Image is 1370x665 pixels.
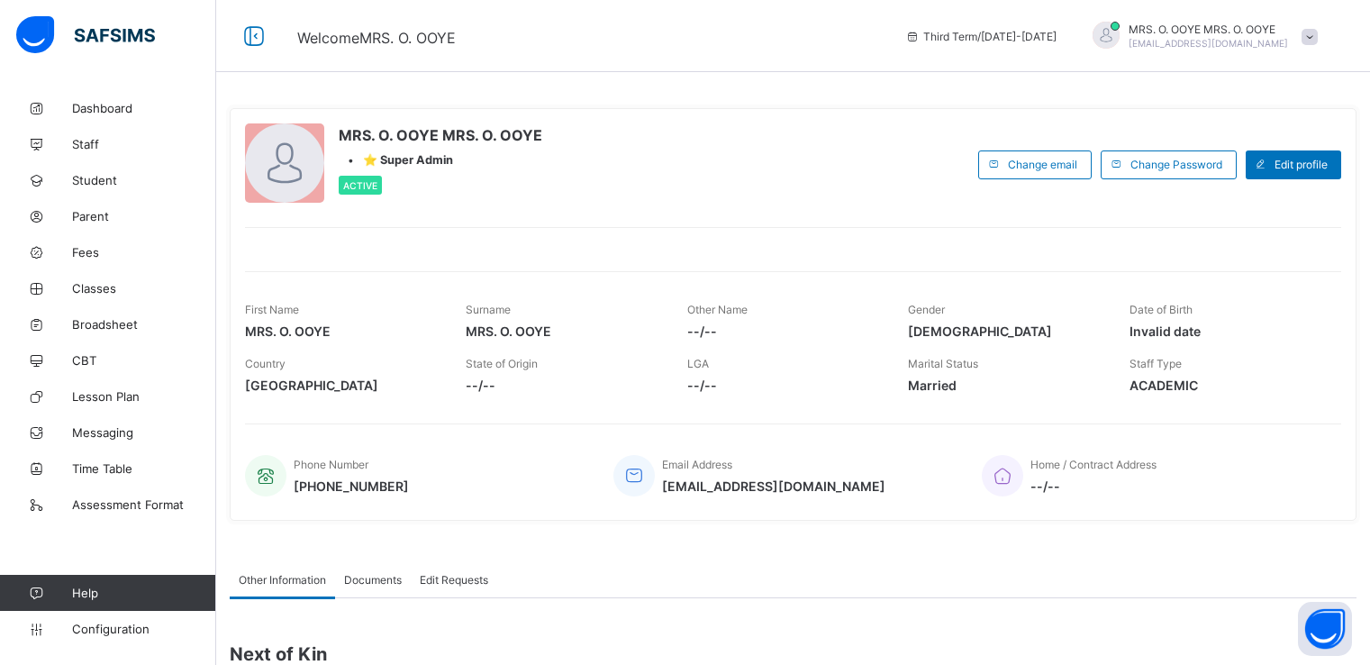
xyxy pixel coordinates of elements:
[245,323,439,339] span: MRS. O. OOYE
[294,458,368,471] span: Phone Number
[363,153,453,167] span: ⭐ Super Admin
[339,126,542,144] span: MRS. O. OOYE MRS. O. OOYE
[72,586,215,600] span: Help
[687,357,709,370] span: LGA
[16,16,155,54] img: safsims
[687,303,748,316] span: Other Name
[72,209,216,223] span: Parent
[466,303,511,316] span: Surname
[245,378,439,393] span: [GEOGRAPHIC_DATA]
[420,573,488,587] span: Edit Requests
[662,458,732,471] span: Email Address
[343,180,377,191] span: Active
[1130,357,1182,370] span: Staff Type
[1030,478,1157,494] span: --/--
[466,357,538,370] span: State of Origin
[1129,38,1288,49] span: [EMAIL_ADDRESS][DOMAIN_NAME]
[230,643,1356,665] span: Next of Kin
[908,303,945,316] span: Gender
[294,478,409,494] span: [PHONE_NUMBER]
[1130,378,1323,393] span: ACADEMIC
[72,622,215,636] span: Configuration
[72,389,216,404] span: Lesson Plan
[1298,602,1352,656] button: Open asap
[687,323,881,339] span: --/--
[466,323,659,339] span: MRS. O. OOYE
[72,173,216,187] span: Student
[339,153,542,167] div: •
[239,573,326,587] span: Other Information
[662,478,885,494] span: [EMAIL_ADDRESS][DOMAIN_NAME]
[72,137,216,151] span: Staff
[905,30,1057,43] span: session/term information
[908,357,978,370] span: Marital Status
[245,357,286,370] span: Country
[72,317,216,332] span: Broadsheet
[72,245,216,260] span: Fees
[1008,158,1077,171] span: Change email
[72,281,216,296] span: Classes
[1075,22,1327,51] div: MRS. O. OOYEMRS. O. OOYE
[1130,303,1193,316] span: Date of Birth
[344,573,402,587] span: Documents
[1130,323,1323,339] span: Invalid date
[466,378,659,393] span: --/--
[245,303,299,316] span: First Name
[72,425,216,440] span: Messaging
[1129,23,1288,36] span: MRS. O. OOYE MRS. O. OOYE
[297,29,456,47] span: Welcome MRS. O. OOYE
[1030,458,1157,471] span: Home / Contract Address
[72,461,216,476] span: Time Table
[1130,158,1222,171] span: Change Password
[908,378,1102,393] span: Married
[72,497,216,512] span: Assessment Format
[1275,158,1328,171] span: Edit profile
[72,101,216,115] span: Dashboard
[72,353,216,368] span: CBT
[908,323,1102,339] span: [DEMOGRAPHIC_DATA]
[687,378,881,393] span: --/--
